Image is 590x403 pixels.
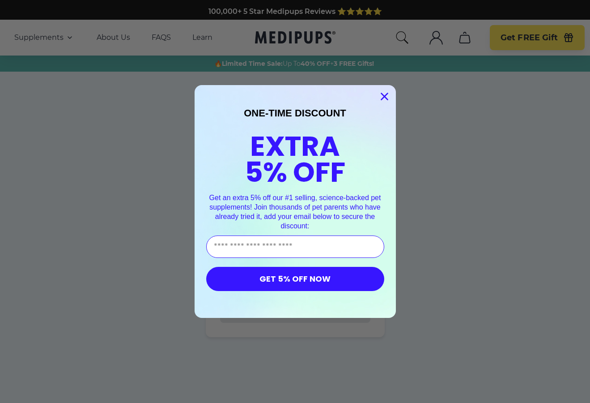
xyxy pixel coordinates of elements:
span: EXTRA [250,127,340,166]
span: 5% OFF [245,153,345,192]
button: GET 5% OFF NOW [206,267,384,291]
button: Close dialog [377,89,392,104]
span: Get an extra 5% off our #1 selling, science-backed pet supplements! Join thousands of pet parents... [209,194,381,229]
span: ONE-TIME DISCOUNT [244,107,346,119]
